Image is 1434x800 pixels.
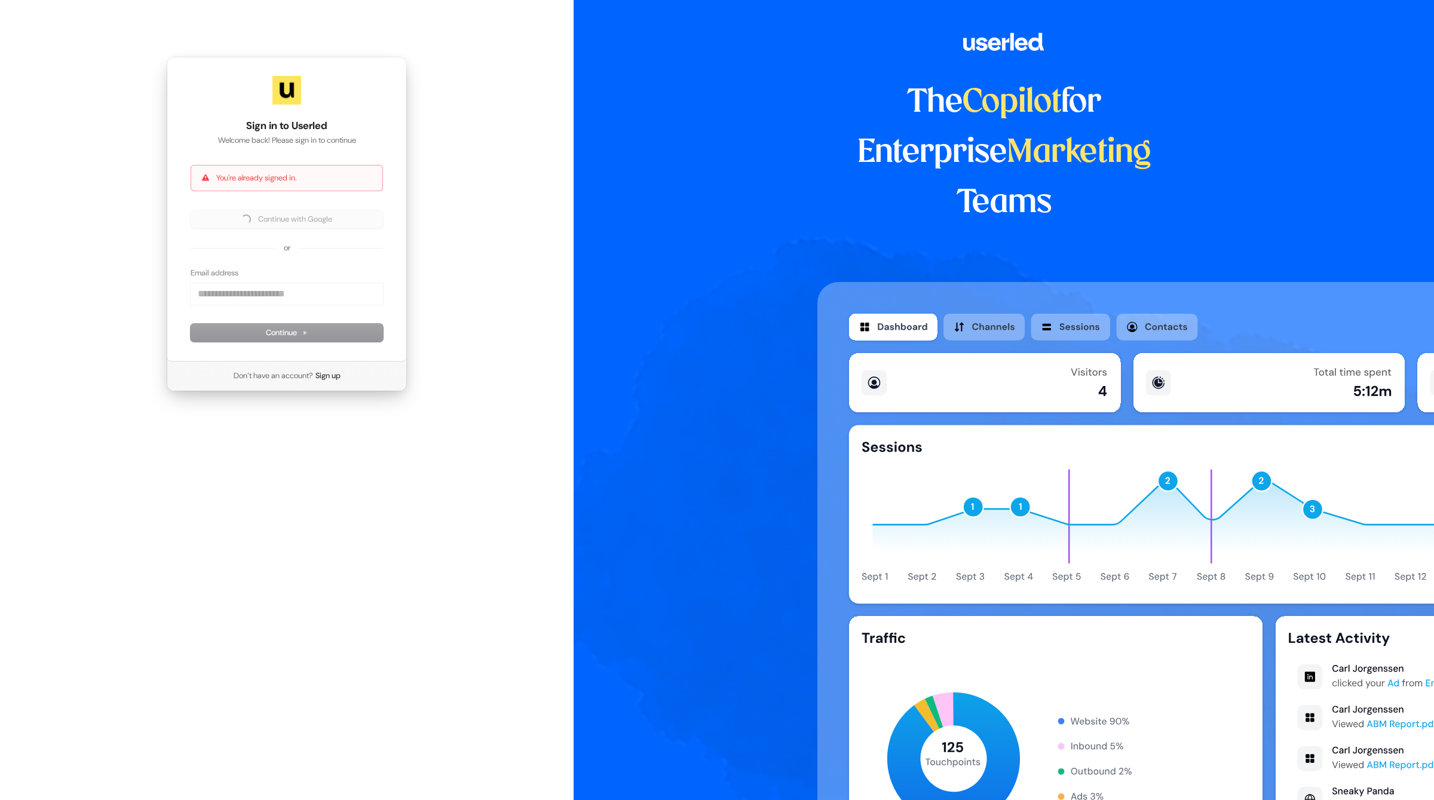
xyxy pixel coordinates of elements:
span: Marketing [1007,137,1151,168]
p: You're already signed in. [216,173,296,183]
span: Don’t have an account? [234,370,313,381]
span: Copilot [963,87,1061,118]
h1: Sign in to Userled [191,119,383,133]
h1: The for Enterprise Teams [817,78,1191,228]
p: Welcome back! Please sign in to continue [191,135,383,146]
p: or [284,243,290,253]
img: Userled [272,76,301,105]
a: Sign up [315,370,341,381]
